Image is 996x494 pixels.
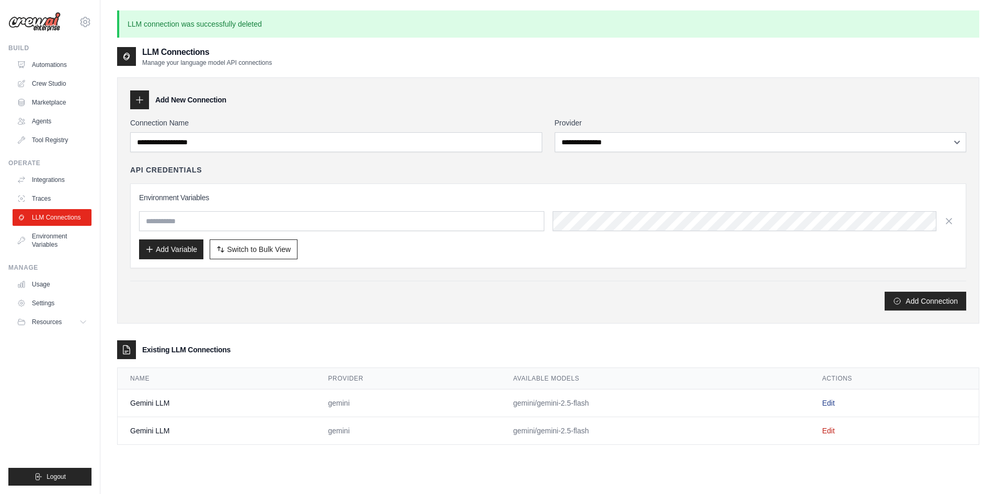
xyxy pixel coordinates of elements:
span: Logout [47,473,66,481]
button: Resources [13,314,91,330]
th: Provider [316,368,501,389]
a: Automations [13,56,91,73]
a: Agents [13,113,91,130]
label: Provider [555,118,967,128]
a: Edit [822,399,834,407]
td: gemini [316,389,501,417]
td: gemini/gemini-2.5-flash [501,389,810,417]
a: LLM Connections [13,209,91,226]
h3: Existing LLM Connections [142,344,231,355]
button: Add Variable [139,239,203,259]
p: LLM connection was successfully deleted [117,10,979,38]
label: Connection Name [130,118,542,128]
a: Traces [13,190,91,207]
button: Switch to Bulk View [210,239,297,259]
button: Logout [8,468,91,486]
h3: Environment Variables [139,192,957,203]
a: Usage [13,276,91,293]
td: gemini [316,417,501,445]
h2: LLM Connections [142,46,272,59]
a: Marketplace [13,94,91,111]
th: Actions [809,368,979,389]
a: Crew Studio [13,75,91,92]
a: Settings [13,295,91,312]
p: Manage your language model API connections [142,59,272,67]
a: Edit [822,427,834,435]
a: Integrations [13,171,91,188]
span: Resources [32,318,62,326]
h4: API Credentials [130,165,202,175]
div: Manage [8,263,91,272]
div: Build [8,44,91,52]
a: Tool Registry [13,132,91,148]
div: Operate [8,159,91,167]
img: Logo [8,12,61,32]
th: Name [118,368,316,389]
td: Gemini LLM [118,389,316,417]
span: Switch to Bulk View [227,244,291,255]
td: Gemini LLM [118,417,316,445]
h3: Add New Connection [155,95,226,105]
a: Environment Variables [13,228,91,253]
button: Add Connection [885,292,966,311]
td: gemini/gemini-2.5-flash [501,417,810,445]
th: Available Models [501,368,810,389]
